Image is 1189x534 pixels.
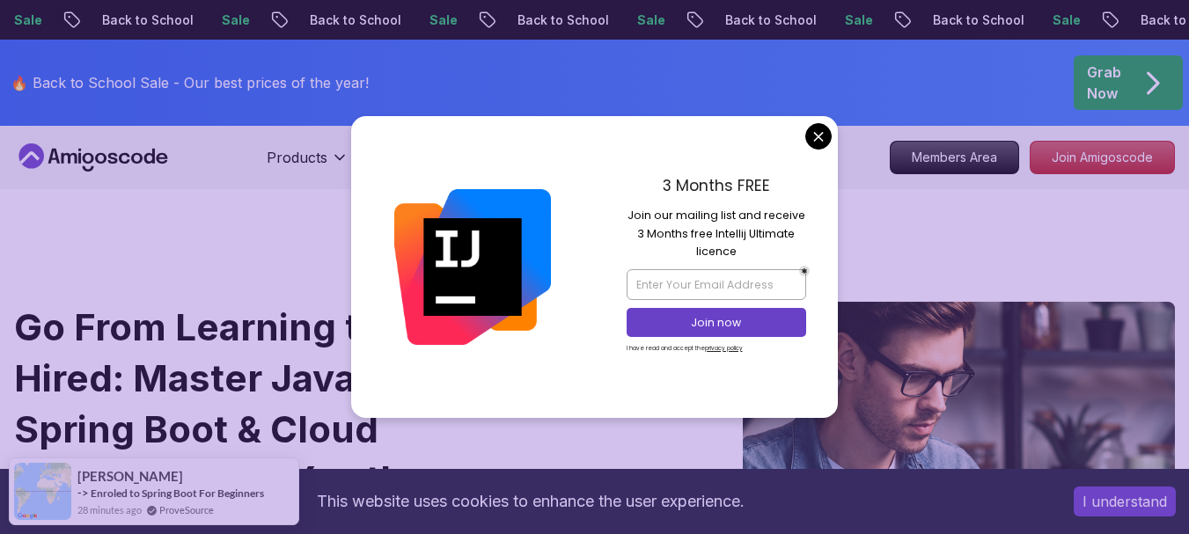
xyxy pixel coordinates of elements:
[1038,11,1094,29] p: Sale
[415,11,471,29] p: Sale
[830,11,886,29] p: Sale
[295,11,415,29] p: Back to School
[1087,62,1121,104] p: Grab Now
[710,11,830,29] p: Back to School
[77,502,142,517] span: 28 minutes ago
[622,11,679,29] p: Sale
[267,147,349,182] button: Products
[503,11,622,29] p: Back to School
[87,11,207,29] p: Back to School
[14,463,71,520] img: provesource social proof notification image
[207,11,263,29] p: Sale
[918,11,1038,29] p: Back to School
[77,486,89,500] span: ->
[1030,141,1175,174] a: Join Amigoscode
[1074,486,1176,516] button: Accept cookies
[11,72,369,93] p: 🔥 Back to School Sale - Our best prices of the year!
[91,486,264,501] a: Enroled to Spring Boot For Beginners
[890,141,1019,174] a: Members Area
[1031,142,1174,173] p: Join Amigoscode
[891,142,1018,173] p: Members Area
[77,469,183,484] span: [PERSON_NAME]
[267,147,327,168] p: Products
[13,482,1047,521] div: This website uses cookies to enhance the user experience.
[159,502,214,517] a: ProveSource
